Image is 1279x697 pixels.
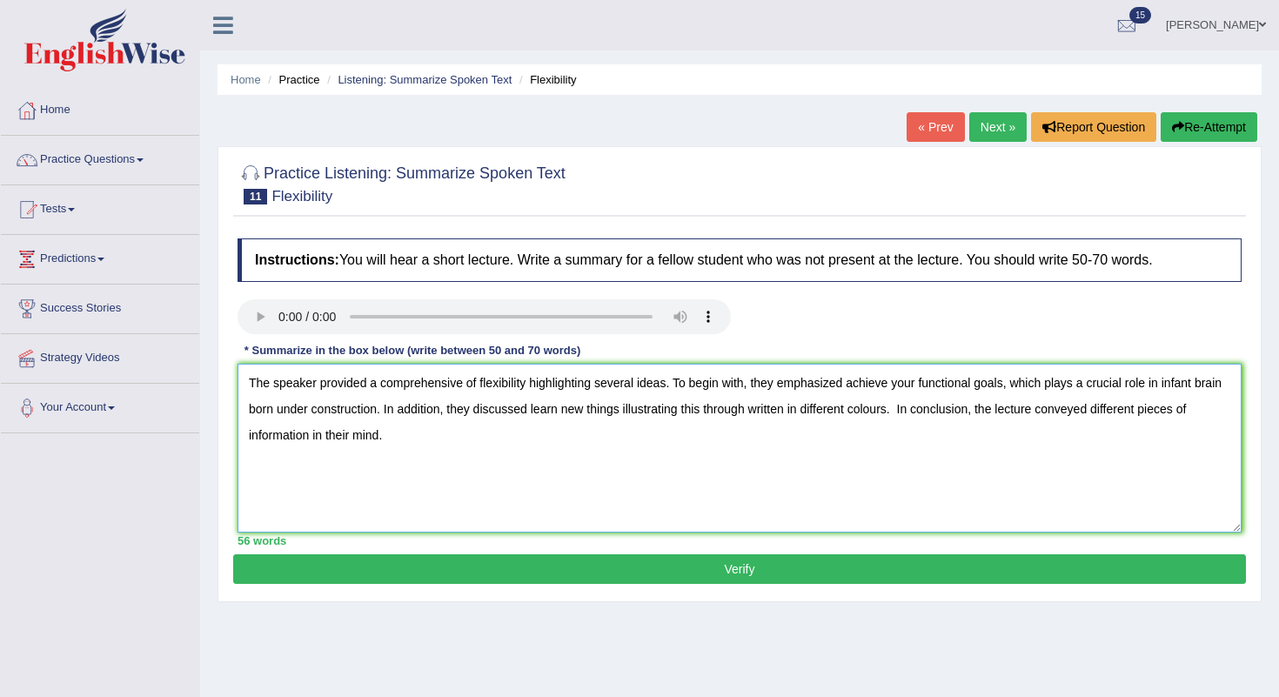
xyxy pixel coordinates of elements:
a: Next » [969,112,1027,142]
a: Success Stories [1,285,199,328]
a: Home [1,86,199,130]
span: 11 [244,189,267,204]
small: Flexibility [271,188,332,204]
h4: You will hear a short lecture. Write a summary for a fellow student who was not present at the le... [238,238,1242,282]
a: Strategy Videos [1,334,199,378]
a: Listening: Summarize Spoken Text [338,73,512,86]
button: Re-Attempt [1161,112,1257,142]
div: 56 words [238,533,1242,549]
a: Tests [1,185,199,229]
li: Practice [264,71,319,88]
span: 15 [1129,7,1151,23]
a: « Prev [907,112,964,142]
li: Flexibility [515,71,577,88]
b: Instructions: [255,252,339,267]
a: Your Account [1,384,199,427]
h2: Practice Listening: Summarize Spoken Text [238,161,566,204]
button: Verify [233,554,1246,584]
a: Home [231,73,261,86]
a: Predictions [1,235,199,278]
a: Practice Questions [1,136,199,179]
div: * Summarize in the box below (write between 50 and 70 words) [238,343,587,359]
button: Report Question [1031,112,1156,142]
